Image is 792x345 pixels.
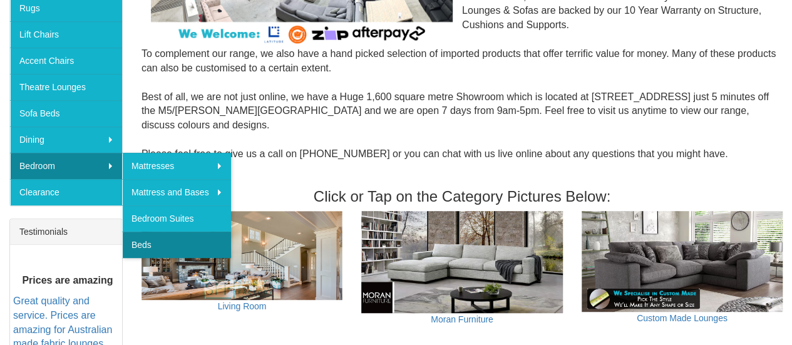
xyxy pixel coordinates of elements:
div: Testimonials [10,219,122,245]
a: Mattress and Bases [122,179,231,205]
b: Prices are amazing [22,274,113,285]
img: Living Room [141,211,342,300]
h3: Click or Tap on the Category Pictures Below: [141,188,783,205]
a: Custom Made Lounges [637,313,728,323]
a: Lift Chairs [10,21,122,48]
a: Bedroom Suites [122,205,231,232]
a: Mattresses [122,153,231,179]
a: Moran Furniture [431,314,493,324]
img: Moran Furniture [361,211,562,313]
a: Sofa Beds [10,100,122,126]
a: Beds [122,232,231,258]
a: Living Room [218,301,267,311]
img: Custom Made Lounges [582,211,783,312]
a: Accent Chairs [10,48,122,74]
a: Dining [10,126,122,153]
a: Theatre Lounges [10,74,122,100]
a: Bedroom [10,153,122,179]
a: Clearance [10,179,122,205]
